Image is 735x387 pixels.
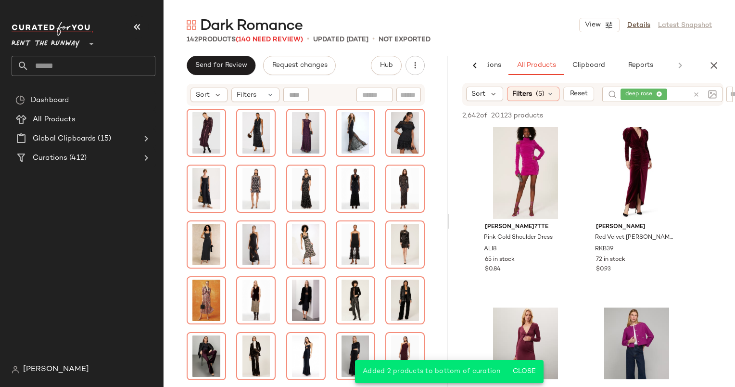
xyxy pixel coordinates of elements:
[339,168,372,209] img: BM752.jpg
[339,112,372,154] img: ELZ34.jpg
[485,265,501,274] span: $0.84
[240,335,272,377] img: VB90.jpg
[563,87,594,101] button: Reset
[596,265,611,274] span: $0.93
[484,245,497,254] span: ALI8
[240,280,272,321] img: POLO237.jpg
[389,168,421,209] img: ZACP17.jpg
[290,280,322,321] img: ER26.jpg
[12,22,93,36] img: cfy_white_logo.C9jOOHJF.svg
[237,90,256,100] span: Filters
[187,56,255,75] button: Send for Review
[579,18,620,32] button: View
[363,368,501,375] span: Added 2 products to bottom of curation
[517,62,556,69] span: All Products
[389,335,421,377] img: VIN242.jpg
[313,35,368,45] p: updated [DATE]
[512,89,532,99] span: Filters
[190,168,223,209] img: TGR70.jpg
[290,168,322,209] img: SH488.jpg
[12,366,19,374] img: svg%3e
[33,153,67,164] span: Curations
[190,280,223,321] img: RIXC17.jpg
[595,233,676,242] span: Red Velvet [PERSON_NAME] Dress
[380,62,393,69] span: Hub
[96,133,111,144] span: (15)
[15,95,25,105] img: svg%3e
[23,364,89,375] span: [PERSON_NAME]
[190,224,223,265] img: DLF73.jpg
[569,90,587,98] span: Reset
[471,89,485,99] span: Sort
[708,90,717,99] img: svg%3e
[484,233,553,242] span: Pink Cold Shoulder Dress
[462,111,487,121] span: 2,642 of
[596,223,677,232] span: [PERSON_NAME]
[571,62,605,69] span: Clipboard
[627,62,653,69] span: Reports
[339,335,372,377] img: DTP145.jpg
[67,153,87,164] span: (412)
[271,62,327,69] span: Request changes
[290,224,322,265] img: FLL75.jpg
[596,256,625,264] span: 72 in stock
[371,56,402,75] button: Hub
[240,168,272,209] img: SH489.jpg
[190,112,223,154] img: DLC383.jpg
[595,245,613,254] span: RKB39
[187,35,303,45] div: Products
[12,33,80,50] span: Rent the Runway
[485,256,515,264] span: 65 in stock
[389,224,421,265] img: AAM31.jpg
[187,20,196,30] img: svg%3e
[196,90,210,100] span: Sort
[187,36,198,43] span: 142
[263,56,335,75] button: Request changes
[339,224,372,265] img: SNY166.jpg
[372,34,375,45] span: •
[200,16,303,36] span: Dark Romance
[240,112,272,154] img: MBG35.jpg
[33,133,96,144] span: Global Clipboards
[31,95,69,106] span: Dashboard
[190,335,223,377] img: PGE81.jpg
[33,114,76,125] span: All Products
[290,112,322,154] img: SH513.jpg
[195,62,247,69] span: Send for Review
[485,223,566,232] span: [PERSON_NAME]?TTE
[584,21,601,29] span: View
[240,224,272,265] img: DLF70.jpg
[536,89,545,99] span: (5)
[236,36,303,43] span: (140 Need Review)
[491,111,543,121] span: 20,123 products
[389,280,421,321] img: PBO26.jpg
[627,20,650,30] a: Details
[508,363,540,380] button: Close
[339,280,372,321] img: KPL127.jpg
[307,34,309,45] span: •
[608,90,617,99] img: svg%3e
[290,335,322,377] img: FLL77.jpg
[389,112,421,154] img: ML429.jpg
[625,90,656,99] span: deep rose
[512,368,536,375] span: Close
[379,35,431,45] p: Not Exported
